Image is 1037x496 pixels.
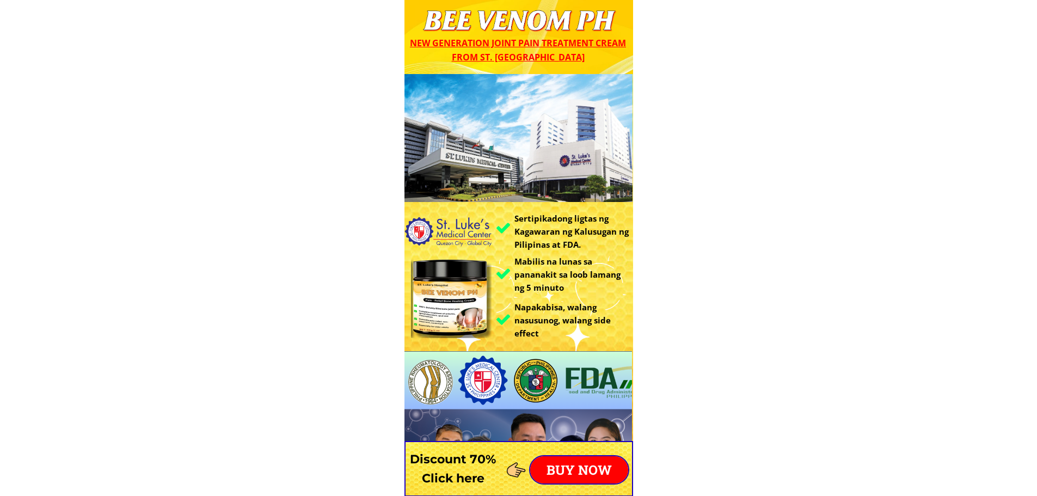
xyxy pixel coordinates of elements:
h3: Mabilis na lunas sa pananakit sa loob lamang ng 5 minuto [514,255,630,294]
h3: Discount 70% Click here [404,450,502,488]
h3: Sertipikadong ligtas ng Kagawaran ng Kalusugan ng Pilipinas at FDA. [514,212,635,251]
p: BUY NOW [530,456,628,483]
h3: Napakabisa, walang nasusunog, walang side effect [514,301,633,340]
span: New generation joint pain treatment cream from St. [GEOGRAPHIC_DATA] [410,37,626,63]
